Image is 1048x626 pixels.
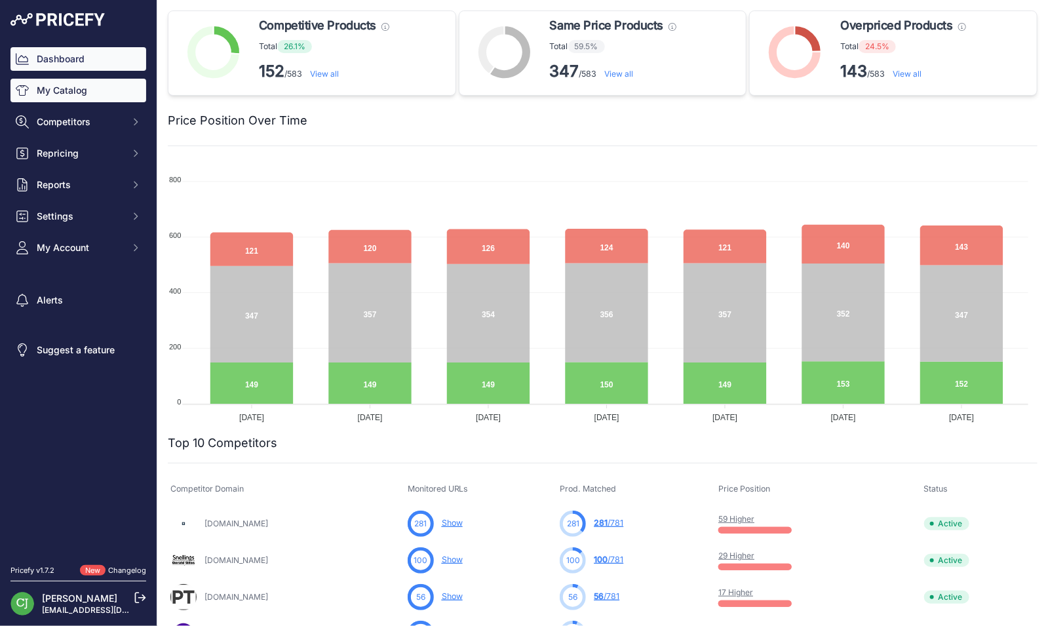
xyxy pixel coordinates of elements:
a: [PERSON_NAME] [42,593,117,604]
span: 24.5% [859,40,896,53]
tspan: [DATE] [831,413,856,422]
span: 59.5% [568,40,605,53]
span: 281 [594,518,608,528]
span: Settings [37,210,123,223]
div: Pricefy v1.7.2 [10,565,54,576]
span: 100 [414,555,427,566]
a: My Catalog [10,79,146,102]
img: Pricefy Logo [10,13,105,26]
a: 29 Higher [718,551,754,560]
tspan: [DATE] [949,413,974,422]
span: New [80,565,106,576]
strong: 143 [840,62,867,81]
a: Show [442,555,463,564]
a: View all [893,69,922,79]
tspan: [DATE] [476,413,501,422]
nav: Sidebar [10,47,146,549]
p: Total [550,40,676,53]
a: Suggest a feature [10,338,146,362]
a: Show [442,591,463,601]
a: 17 Higher [718,587,753,597]
span: Status [924,484,948,494]
button: Competitors [10,110,146,134]
span: Prod. Matched [560,484,616,494]
a: 100/781 [594,555,623,564]
a: Show [442,518,463,528]
a: View all [310,69,339,79]
button: Settings [10,205,146,228]
span: 100 [566,555,580,566]
button: Repricing [10,142,146,165]
button: Reports [10,173,146,197]
span: 56 [416,591,425,603]
a: Alerts [10,288,146,312]
a: 59 Higher [718,514,754,524]
span: Repricing [37,147,123,160]
span: 281 [414,518,427,530]
p: /583 [840,61,965,82]
span: Same Price Products [550,16,663,35]
span: 26.1% [277,40,312,53]
a: [DOMAIN_NAME] [204,555,268,565]
a: Changelog [108,566,146,575]
button: My Account [10,236,146,260]
span: Price Position [718,484,770,494]
a: View all [605,69,634,79]
span: Competitor Domain [170,484,244,494]
a: Dashboard [10,47,146,71]
p: Total [259,40,389,53]
p: Total [840,40,965,53]
tspan: [DATE] [594,413,619,422]
tspan: 600 [169,231,181,239]
p: /583 [259,61,389,82]
tspan: 800 [169,176,181,184]
a: [DOMAIN_NAME] [204,592,268,602]
strong: 347 [550,62,579,81]
tspan: 200 [169,343,181,351]
tspan: 400 [169,287,181,295]
span: Competitive Products [259,16,376,35]
tspan: [DATE] [358,413,383,422]
tspan: [DATE] [712,413,737,422]
strong: 152 [259,62,284,81]
span: Reports [37,178,123,191]
span: Monitored URLs [408,484,469,494]
a: 56/781 [594,591,619,601]
tspan: [DATE] [239,413,264,422]
span: 56 [594,591,604,601]
span: 100 [594,555,608,564]
span: 56 [568,591,577,603]
a: [EMAIL_ADDRESS][DOMAIN_NAME] [42,605,179,615]
span: Active [924,554,969,567]
span: My Account [37,241,123,254]
span: 281 [567,518,579,530]
h2: Price Position Over Time [168,111,307,130]
h2: Top 10 Competitors [168,434,277,452]
span: Active [924,591,969,604]
span: Competitors [37,115,123,128]
tspan: 0 [177,399,181,406]
span: Overpriced Products [840,16,952,35]
a: 281/781 [594,518,623,528]
p: /583 [550,61,676,82]
a: [DOMAIN_NAME] [204,518,268,528]
span: Active [924,517,969,530]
